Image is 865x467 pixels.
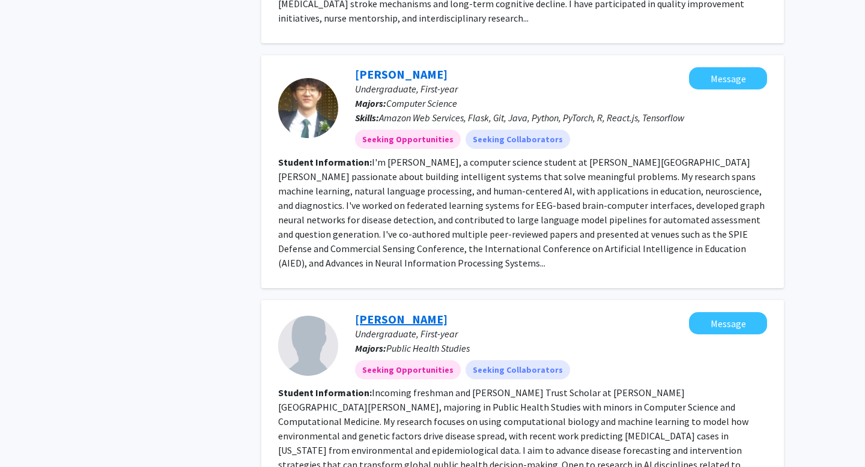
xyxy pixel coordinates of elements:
button: Message Kevin Hwang [689,67,767,89]
span: Undergraduate, First-year [355,83,458,95]
fg-read-more: I'm [PERSON_NAME], a computer science student at [PERSON_NAME][GEOGRAPHIC_DATA][PERSON_NAME] pass... [278,156,765,269]
iframe: Chat [9,413,51,458]
mat-chip: Seeking Opportunities [355,360,461,379]
span: Computer Science [386,97,457,109]
b: Majors: [355,342,386,354]
span: Public Health Studies [386,342,470,354]
a: [PERSON_NAME] [355,312,448,327]
a: [PERSON_NAME] [355,67,448,82]
button: Message Shubham Kale [689,312,767,334]
span: Amazon Web Services, Flask, Git, Java, Python, PyTorch, R, React.js, Tensorflow [379,112,684,124]
b: Student Information: [278,156,372,168]
mat-chip: Seeking Opportunities [355,130,461,149]
span: Undergraduate, First-year [355,328,458,340]
mat-chip: Seeking Collaborators [466,130,570,149]
b: Skills: [355,112,379,124]
mat-chip: Seeking Collaborators [466,360,570,379]
b: Majors: [355,97,386,109]
b: Student Information: [278,387,372,399]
